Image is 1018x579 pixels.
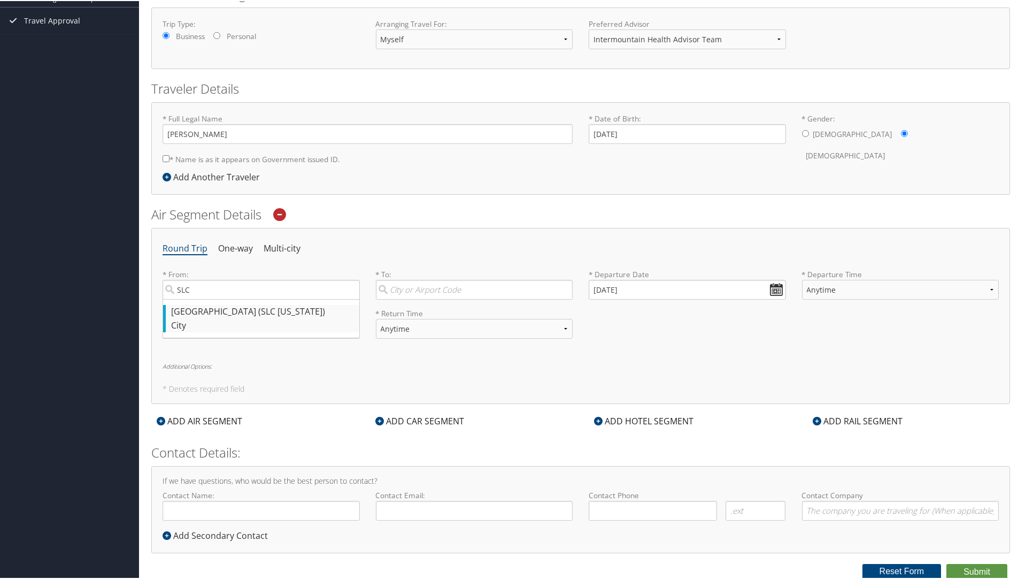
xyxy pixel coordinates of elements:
div: Add Secondary Contact [163,528,273,541]
label: Preferred Advisor [589,18,786,28]
label: Personal [227,30,256,41]
input: [GEOGRAPHIC_DATA] (SLC [US_STATE])City [163,279,360,299]
div: [GEOGRAPHIC_DATA] (SLC [US_STATE]) [171,304,354,318]
div: City [171,318,354,332]
label: Contact Email: [376,489,573,520]
label: * Departure Time [802,268,999,307]
input: Contact Company [802,500,999,520]
label: * Departure Date [589,268,786,279]
label: Business [176,30,205,41]
button: Reset Form [862,563,942,578]
li: Multi-city [264,238,300,257]
input: * Full Legal Name [163,123,573,143]
input: * Date of Birth: [589,123,786,143]
input: * Gender:[DEMOGRAPHIC_DATA][DEMOGRAPHIC_DATA] [901,129,908,136]
label: Contact Company [802,489,999,520]
span: Travel Approval [24,6,80,33]
label: * Return Time [376,307,573,318]
input: * Name is as it appears on Government issued ID. [163,154,169,161]
label: [DEMOGRAPHIC_DATA] [806,144,885,165]
label: * From: [163,268,360,299]
input: MM/DD/YYYY [589,279,786,299]
h4: If we have questions, who would be the best person to contact? [163,476,999,484]
select: * Departure Time [802,279,999,299]
h2: Traveler Details [151,79,1010,97]
div: ADD HOTEL SEGMENT [589,414,699,426]
div: ADD CAR SEGMENT [370,414,469,426]
div: Add Another Traveler [163,170,265,182]
h2: Contact Details: [151,443,1010,461]
input: Contact Email: [376,500,573,520]
label: Arranging Travel For: [376,18,573,28]
label: Trip Type: [163,18,360,28]
input: .ext [726,500,785,520]
input: * Gender:[DEMOGRAPHIC_DATA][DEMOGRAPHIC_DATA] [802,129,809,136]
button: Submit [946,563,1007,579]
label: * Name is as it appears on Government issued ID. [163,148,340,168]
label: Contact Phone [589,489,786,500]
div: ADD AIR SEGMENT [151,414,248,426]
input: City or Airport Code [376,279,573,299]
h6: Additional Options: [163,362,999,368]
li: One-way [218,238,253,257]
h2: Air Segment Details [151,204,1010,223]
div: ADD RAIL SEGMENT [807,414,908,426]
input: Contact Name: [163,500,360,520]
label: Contact Name: [163,489,360,520]
label: [DEMOGRAPHIC_DATA] [813,123,892,143]
li: Round Trip [163,238,207,257]
label: * Full Legal Name [163,112,573,143]
label: * Gender: [802,112,999,165]
h5: * Denotes required field [163,384,999,392]
label: * Date of Birth: [589,112,786,143]
label: * To: [376,268,573,299]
